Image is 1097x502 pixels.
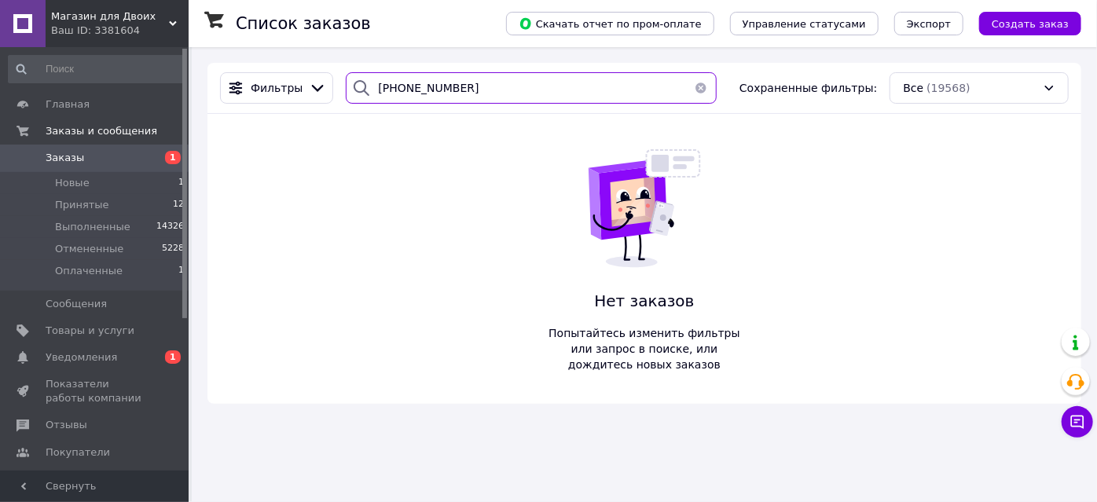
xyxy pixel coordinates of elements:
span: Оплаченные [55,264,123,278]
span: Попытайтесь изменить фильтры или запрос в поиске, или дождитесь новых заказов [541,325,748,372]
span: Создать заказ [992,18,1069,30]
span: Показатели работы компании [46,377,145,405]
span: Заказы [46,151,84,165]
span: Уведомления [46,350,117,365]
span: Фильтры [251,80,303,96]
span: Нет заказов [541,290,748,313]
span: (19568) [926,82,970,94]
span: Товары и услуги [46,324,134,338]
span: 1 [178,264,184,278]
span: Сохраненные фильтры: [739,80,877,96]
span: Все [903,80,923,96]
input: Поиск [8,55,185,83]
span: Управление статусами [743,18,866,30]
span: Магазин для Двоих [51,9,169,24]
span: Главная [46,97,90,112]
span: Отзывы [46,418,87,432]
button: Управление статусами [730,12,879,35]
div: Ваш ID: 3381604 [51,24,189,38]
span: 1 [165,350,181,364]
a: Создать заказ [963,16,1081,29]
span: 12 [173,198,184,212]
span: Экспорт [907,18,951,30]
button: Очистить [685,72,717,104]
span: 14326 [156,220,184,234]
span: Скачать отчет по пром-оплате [519,16,702,31]
span: Заказы и сообщения [46,124,157,138]
span: Принятые [55,198,109,212]
span: Новые [55,176,90,190]
button: Чат с покупателем [1062,406,1093,438]
span: Отмененные [55,242,123,256]
h1: Список заказов [236,14,371,33]
button: Создать заказ [979,12,1081,35]
span: 1 [178,176,184,190]
span: Покупатели [46,445,110,460]
span: Сообщения [46,297,107,311]
button: Экспорт [894,12,963,35]
span: 1 [165,151,181,164]
button: Скачать отчет по пром-оплате [506,12,714,35]
span: 5228 [162,242,184,256]
span: Выполненные [55,220,130,234]
input: Поиск по номеру заказа, ФИО покупателя, номеру телефона, Email, номеру накладной [346,72,716,104]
